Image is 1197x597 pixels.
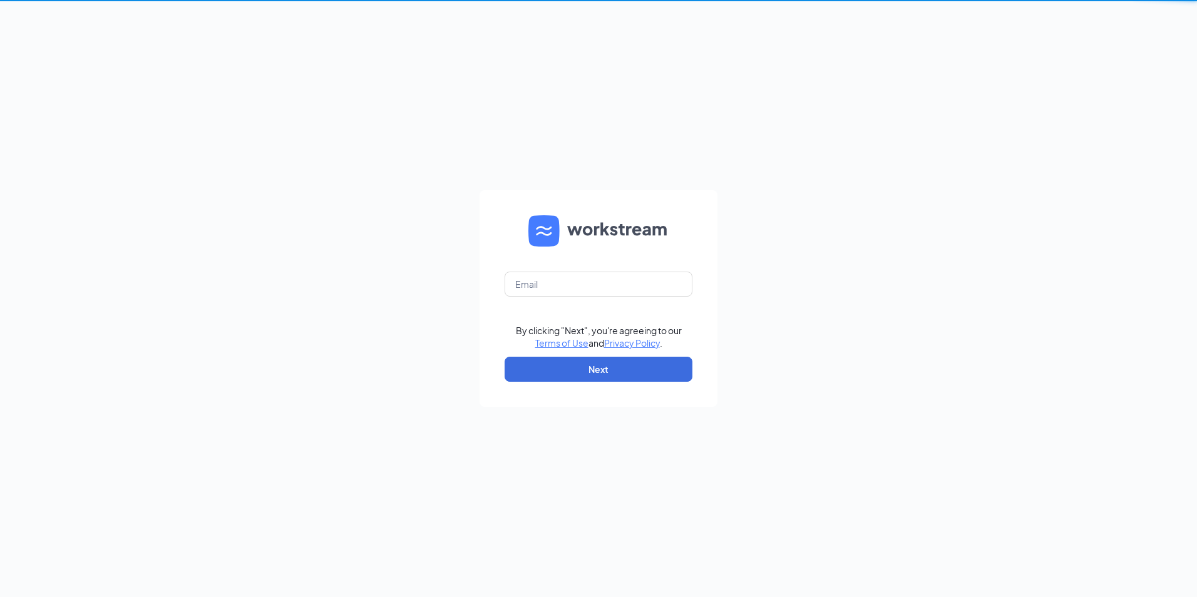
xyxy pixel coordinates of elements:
a: Terms of Use [535,337,588,349]
a: Privacy Policy [604,337,660,349]
img: WS logo and Workstream text [528,215,669,247]
div: By clicking "Next", you're agreeing to our and . [516,324,682,349]
button: Next [505,357,692,382]
input: Email [505,272,692,297]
